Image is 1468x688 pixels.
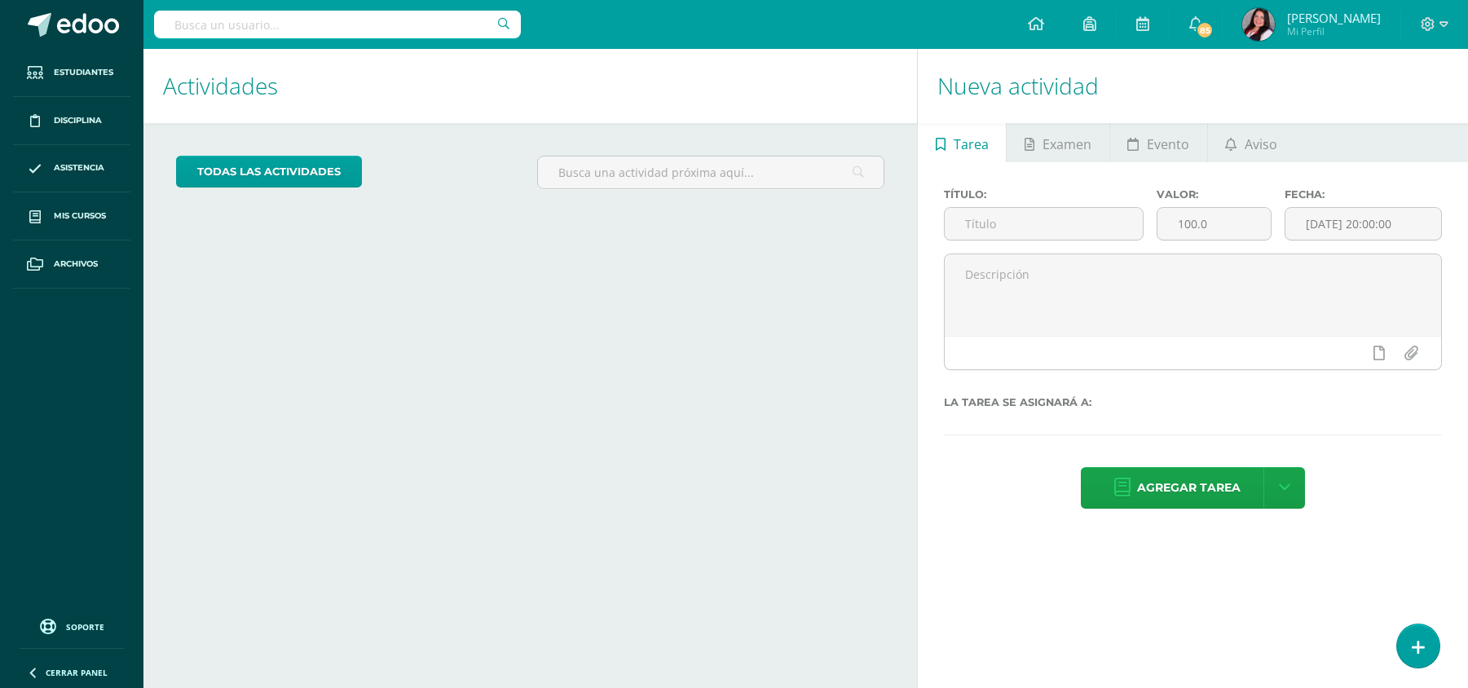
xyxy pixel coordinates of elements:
[1147,125,1189,164] span: Evento
[13,192,130,240] a: Mis cursos
[1137,468,1241,508] span: Agregar tarea
[1285,188,1442,201] label: Fecha:
[945,208,1143,240] input: Título
[944,188,1144,201] label: Título:
[1196,21,1214,39] span: 85
[944,396,1442,408] label: La tarea se asignará a:
[13,49,130,97] a: Estudiantes
[1287,24,1381,38] span: Mi Perfil
[13,145,130,193] a: Asistencia
[154,11,521,38] input: Busca un usuario...
[1242,8,1275,41] img: 16655eaa1f1dea4b665480ba9de6243a.png
[46,667,108,678] span: Cerrar panel
[54,258,98,271] span: Archivos
[54,114,102,127] span: Disciplina
[54,66,113,79] span: Estudiantes
[1043,125,1091,164] span: Examen
[1157,208,1271,240] input: Puntos máximos
[1157,188,1272,201] label: Valor:
[163,49,897,123] h1: Actividades
[954,125,989,164] span: Tarea
[1245,125,1277,164] span: Aviso
[1287,10,1381,26] span: [PERSON_NAME]
[176,156,362,187] a: todas las Actividades
[20,615,124,637] a: Soporte
[1285,208,1441,240] input: Fecha de entrega
[13,97,130,145] a: Disciplina
[1110,123,1207,162] a: Evento
[1007,123,1109,162] a: Examen
[538,157,884,188] input: Busca una actividad próxima aquí...
[54,161,104,174] span: Asistencia
[918,123,1006,162] a: Tarea
[937,49,1448,123] h1: Nueva actividad
[1208,123,1295,162] a: Aviso
[54,209,106,223] span: Mis cursos
[13,240,130,289] a: Archivos
[66,621,104,633] span: Soporte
